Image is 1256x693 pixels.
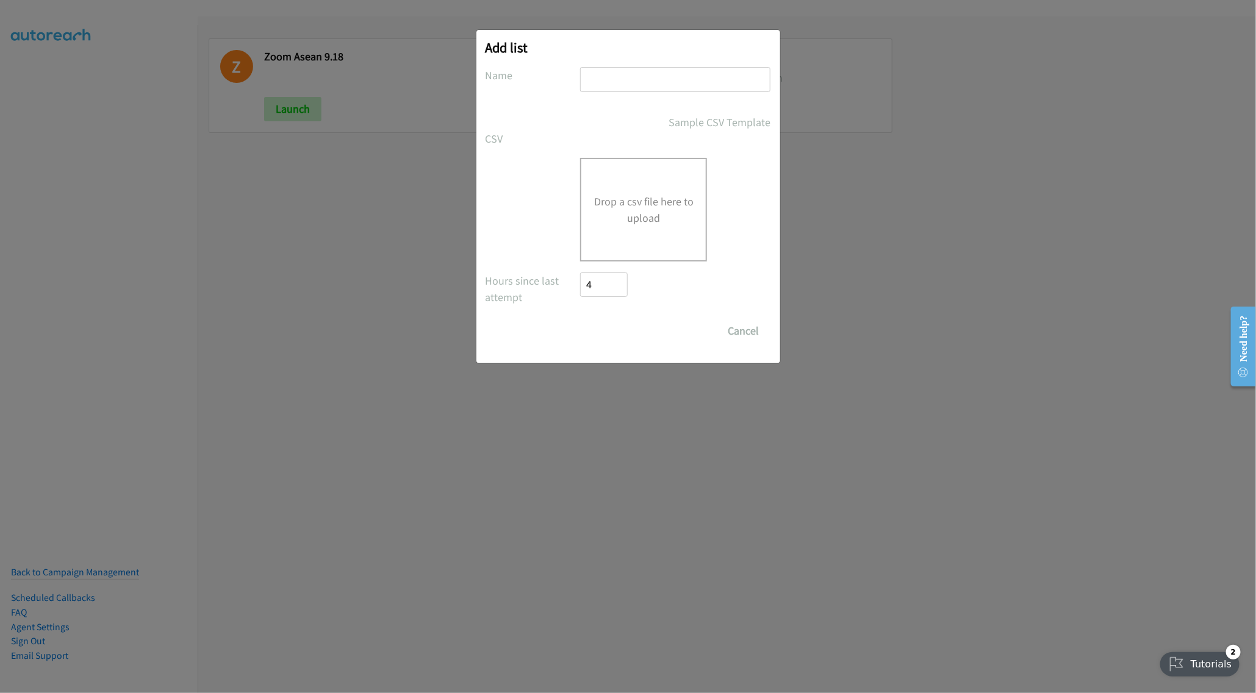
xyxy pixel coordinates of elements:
[486,39,771,56] h2: Add list
[486,130,581,147] label: CSV
[486,272,581,305] label: Hours since last attempt
[717,319,771,343] button: Cancel
[486,67,581,84] label: Name
[594,193,694,226] button: Drop a csv file here to upload
[669,114,771,130] a: Sample CSV Template
[1153,640,1247,684] iframe: Checklist
[1221,298,1256,395] iframe: Resource Center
